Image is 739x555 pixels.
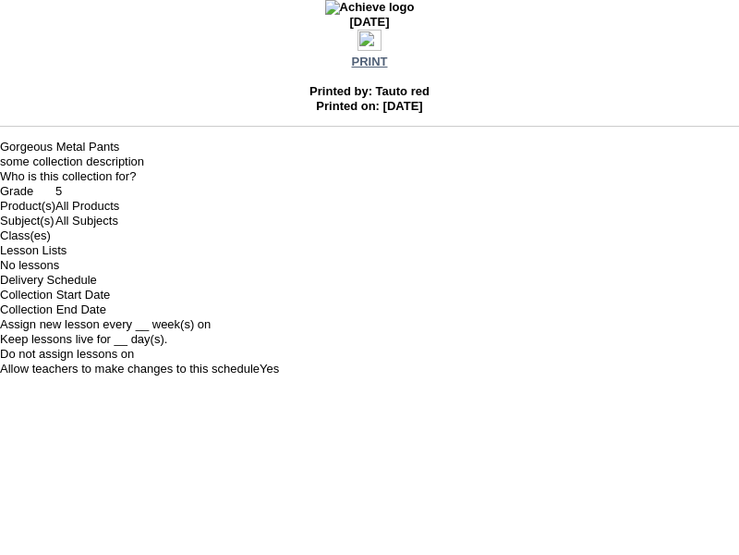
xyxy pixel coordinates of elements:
td: All Products [55,199,119,214]
img: print.gif [357,30,382,51]
td: Yes [260,362,279,376]
td: All Subjects [55,214,119,228]
a: PRINT [352,55,388,68]
td: 5 [55,184,119,199]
